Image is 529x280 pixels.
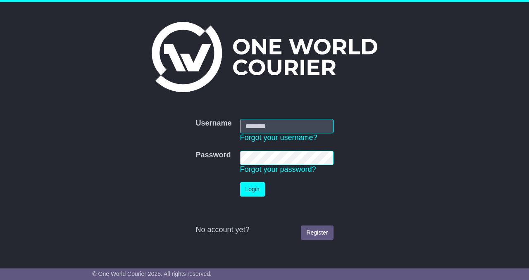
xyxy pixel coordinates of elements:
a: Forgot your password? [240,165,316,173]
button: Login [240,182,265,197]
span: © One World Courier 2025. All rights reserved. [92,271,212,277]
div: No account yet? [195,225,333,235]
label: Password [195,151,231,160]
a: Forgot your username? [240,133,317,142]
label: Username [195,119,231,128]
img: One World [152,22,377,92]
a: Register [301,225,333,240]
